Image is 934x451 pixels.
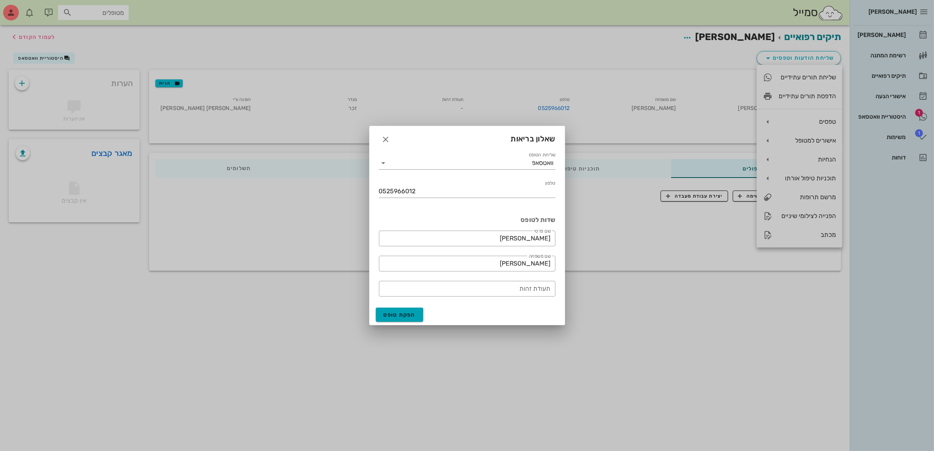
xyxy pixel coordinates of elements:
span: שאלון בריאות [511,132,555,145]
label: שליחת הטופס [528,152,555,158]
button: הפקת טופס [376,308,424,322]
label: שם משפחה [528,253,550,259]
div: שליחת הטופסוואטסאפ [379,157,555,169]
label: טלפון [545,180,555,186]
h3: שדות לטופס [379,216,555,224]
div: וואטסאפ [532,159,554,167]
label: שם פרטי [534,228,551,234]
span: הפקת טופס [384,312,416,318]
